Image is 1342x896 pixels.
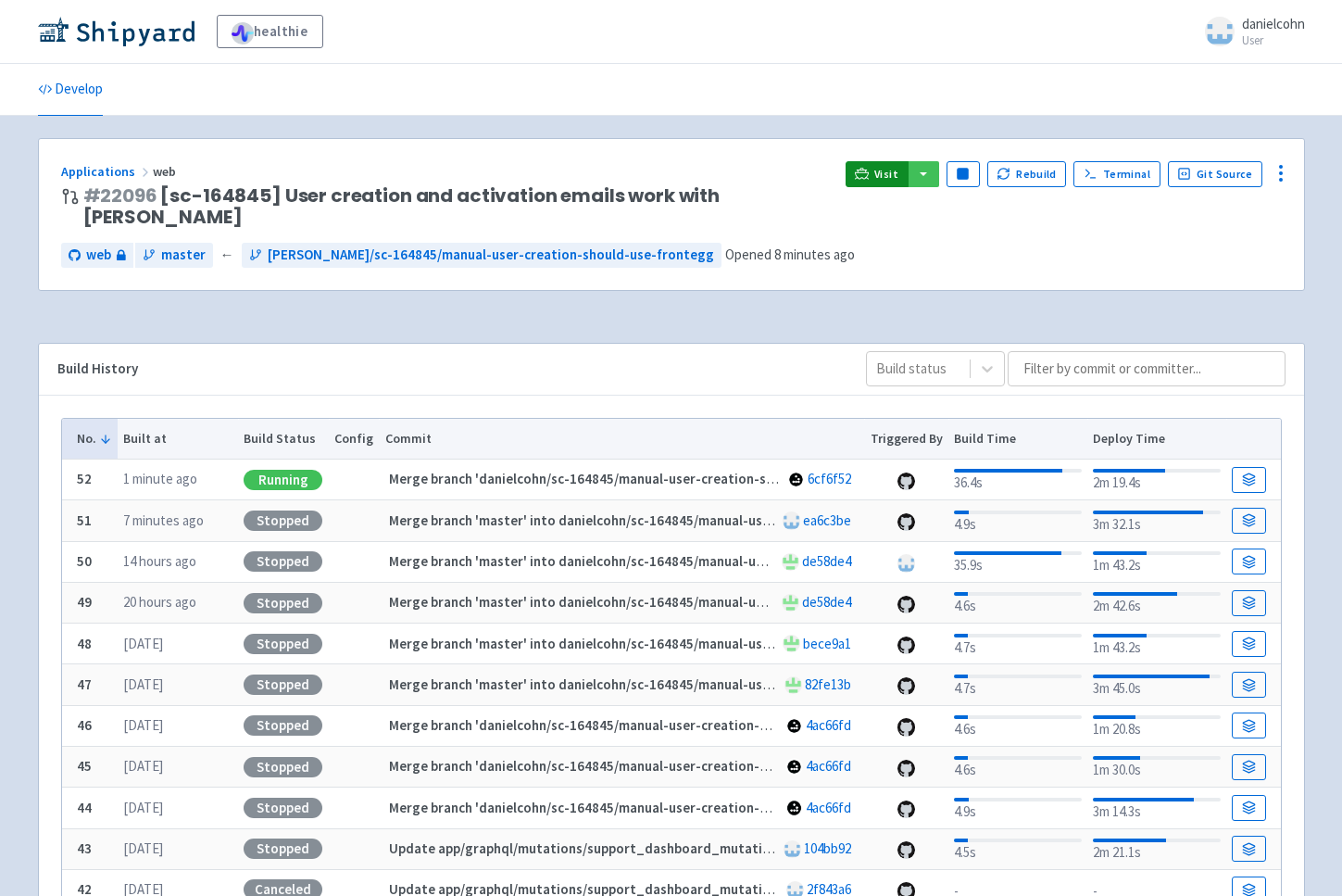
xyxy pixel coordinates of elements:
a: Terminal [1073,161,1160,187]
a: 82fe13b [805,675,851,693]
time: 14 hours ago [123,552,196,570]
div: 2m 21.1s [1093,835,1220,864]
a: Visit [846,161,909,187]
small: User [1242,34,1305,46]
th: Build Status [238,419,329,460]
span: Opened [725,246,855,263]
time: 7 minutes ago [123,511,204,529]
div: 4.5s [954,835,1081,864]
a: 104bb92 [804,839,851,857]
div: Stopped [244,757,322,777]
input: Filter by commit or committer... [1008,351,1286,386]
a: Build Details [1232,713,1265,738]
span: master [161,245,206,266]
b: 46 [77,716,92,734]
b: 43 [77,839,92,857]
a: Develop [38,64,103,116]
th: Commit [379,419,864,460]
time: [DATE] [123,757,163,775]
a: bece9a1 [803,635,851,652]
a: Build Details [1232,795,1265,821]
b: 52 [77,470,92,487]
div: Stopped [244,675,322,695]
a: de58de4 [802,593,851,611]
a: de58de4 [802,552,851,570]
a: Build Details [1232,508,1265,534]
div: 4.6s [954,752,1081,781]
b: 47 [77,675,92,693]
b: 44 [77,799,92,816]
strong: Merge branch 'master' into danielcohn/sc-164845/manual-user-creation-should-use-frontegg [389,552,971,570]
a: ea6c3be [803,511,851,529]
a: Build Details [1232,754,1265,780]
div: Stopped [244,593,322,613]
span: danielcohn [1242,15,1305,32]
div: Running [244,470,322,490]
time: 20 hours ago [123,593,196,611]
a: Build Details [1232,672,1265,698]
th: Triggered By [864,419,948,460]
div: 2m 42.6s [1093,588,1220,617]
span: [PERSON_NAME]/sc-164845/manual-user-creation-should-use-frontegg [268,245,714,266]
div: 4.6s [954,712,1081,740]
time: 8 minutes ago [774,246,855,263]
a: Build Details [1232,549,1265,574]
th: Built at [118,419,238,460]
span: web [86,245,111,266]
strong: Update app/graphql/mutations/support_dashboard_mutations/administrative/send_welcome_email.rb [389,839,1036,857]
a: Build Details [1232,467,1265,493]
b: 50 [77,552,92,570]
div: 2m 19.4s [1093,465,1220,494]
th: Config [329,419,380,460]
a: danielcohn User [1194,17,1305,46]
span: Visit [874,167,898,182]
div: 1m 43.2s [1093,548,1220,576]
th: Build Time [948,419,1087,460]
time: [DATE] [123,635,163,652]
div: Stopped [244,511,322,531]
div: 36.4s [954,465,1081,494]
strong: Merge branch 'master' into danielcohn/sc-164845/manual-user-creation-should-use-frontegg [389,511,971,529]
div: 1m 43.2s [1093,630,1220,659]
a: 4ac66fd [806,757,851,775]
div: Stopped [244,715,322,736]
time: [DATE] [123,675,163,693]
time: 1 minute ago [123,470,197,487]
a: Build Details [1232,590,1265,616]
div: 35.9s [954,548,1081,576]
time: [DATE] [123,716,163,734]
button: Rebuild [987,161,1067,187]
a: 4ac66fd [806,716,851,734]
button: No. [77,429,112,448]
button: Pause [947,161,980,187]
div: 4.9s [954,507,1081,536]
b: 51 [77,511,92,529]
b: 49 [77,593,92,611]
strong: Merge branch 'master' into danielcohn/sc-164845/manual-user-creation-should-use-frontegg [389,593,971,611]
div: 3m 45.0s [1093,671,1220,700]
a: 4ac66fd [806,799,851,816]
div: Stopped [244,551,322,572]
a: Applications [61,163,153,180]
span: ← [220,245,234,266]
div: Build History [57,359,836,380]
a: master [135,243,213,268]
a: web [61,243,133,268]
div: 3m 14.3s [1093,794,1220,823]
a: #22096 [83,183,157,208]
div: 4.6s [954,588,1081,617]
a: [PERSON_NAME]/sc-164845/manual-user-creation-should-use-frontegg [242,243,721,268]
span: web [153,163,179,180]
div: 1m 20.8s [1093,712,1220,740]
th: Deploy Time [1087,419,1226,460]
img: Shipyard logo [38,17,194,46]
b: 48 [77,635,92,652]
b: 45 [77,757,92,775]
strong: Merge branch 'master' into danielcohn/sc-164845/manual-user-creation-should-use-frontegg [389,675,971,693]
div: Stopped [244,634,322,654]
div: 3m 32.1s [1093,507,1220,536]
a: Build Details [1232,631,1265,657]
strong: Merge branch 'master' into danielcohn/sc-164845/manual-user-creation-should-use-frontegg [389,635,971,652]
a: 6cf6f52 [808,470,851,487]
div: Stopped [244,798,322,818]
